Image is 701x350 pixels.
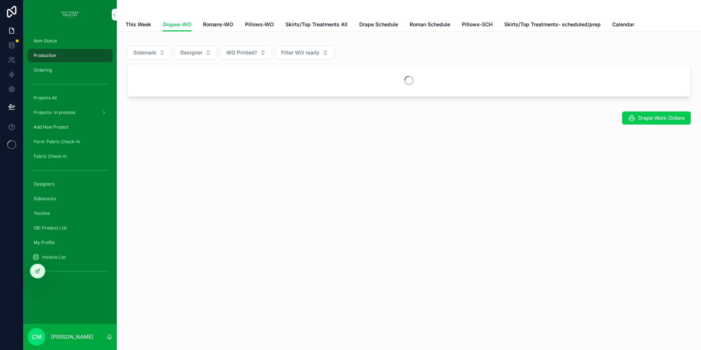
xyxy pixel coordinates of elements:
[638,114,685,122] span: Drape Work Orders
[28,192,112,205] a: Sidemarks
[34,124,68,130] span: Add New Project
[34,210,50,216] span: Textiles
[359,21,398,28] span: Drape Schedule
[410,18,450,33] a: Roman Schedule
[34,181,54,187] span: Designers
[28,34,112,47] a: Item Status
[28,178,112,191] a: Designers
[180,49,202,56] span: Designer
[286,18,348,33] a: Skirts/Top Treatments All
[504,21,601,28] span: Skirts/Top Treatments- scheduled/prep
[34,110,75,115] span: Projects- in process
[34,53,56,58] span: Production
[28,106,112,119] a: Projects- in process
[174,46,217,60] button: Select Button
[28,121,112,134] a: Add New Project
[504,18,601,33] a: Skirts/Top Treatments- scheduled/prep
[34,67,52,73] span: Ordering
[133,49,156,56] span: Sidemark
[42,254,66,260] span: Invoice List
[359,18,398,33] a: Drape Schedule
[34,196,56,202] span: Sidemarks
[23,29,117,286] div: scrollable content
[32,332,42,341] span: cm
[226,49,257,56] span: WO Printed?
[28,91,112,104] a: Projects All
[220,46,272,60] button: Select Button
[203,18,233,33] a: Romans-WO
[612,18,634,33] a: Calendar
[281,49,319,56] span: Filter WO ready
[410,21,450,28] span: Roman Schedule
[28,251,112,264] a: Invoice List
[28,64,112,77] a: Ordering
[462,18,493,33] a: Pillows-SCH
[51,333,93,341] p: [PERSON_NAME]
[163,18,191,32] a: Drapes-WO
[34,153,67,159] span: Fabric Check-In
[34,240,55,246] span: My Profile
[28,207,112,220] a: Textiles
[126,21,151,28] span: This Week
[245,18,274,33] a: Pillows-WO
[126,18,151,33] a: This Week
[34,38,57,44] span: Item Status
[245,21,274,28] span: Pillows-WO
[28,236,112,249] a: My Profile
[28,221,112,235] a: QB: Product List
[163,21,191,28] span: Drapes-WO
[28,49,112,62] a: Production
[61,9,79,20] img: App logo
[203,21,233,28] span: Romans-WO
[28,135,112,148] a: Form: Fabric Check-In
[34,95,57,101] span: Projects All
[462,21,493,28] span: Pillows-SCH
[127,46,171,60] button: Select Button
[34,139,80,145] span: Form: Fabric Check-In
[34,225,67,231] span: QB: Product List
[28,150,112,163] a: Fabric Check-In
[612,21,634,28] span: Calendar
[275,46,334,60] button: Select Button
[622,111,691,125] button: Drape Work Orders
[286,21,348,28] span: Skirts/Top Treatments All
